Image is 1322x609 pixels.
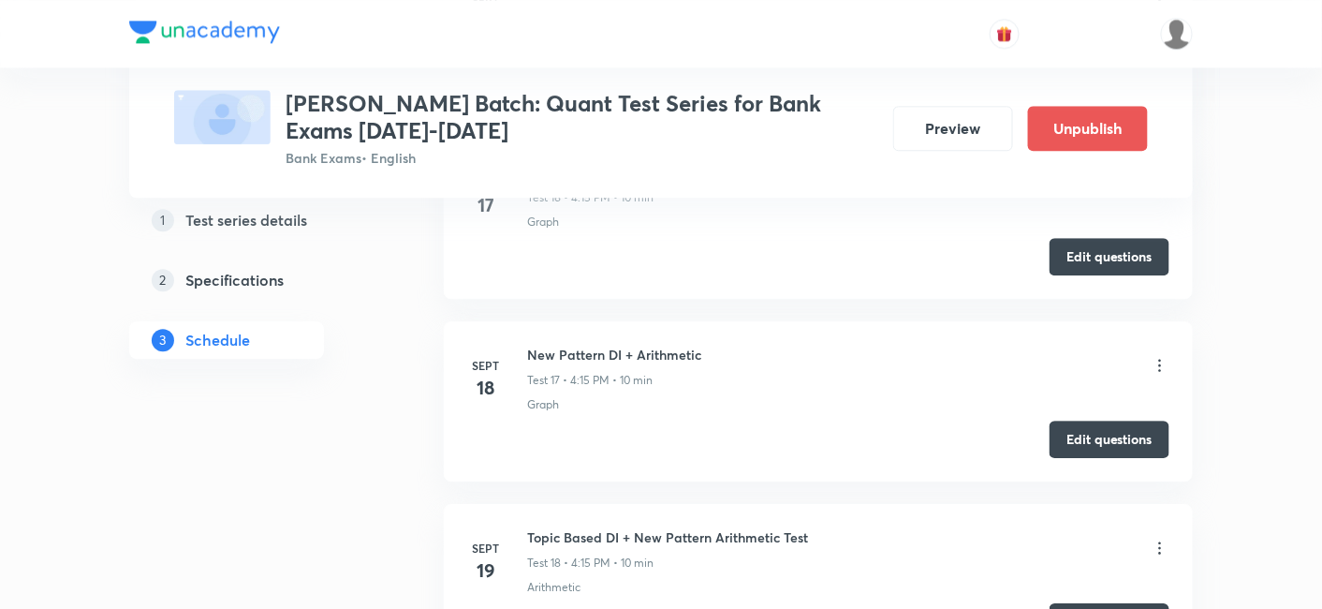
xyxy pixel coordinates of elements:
h6: Sept [467,357,505,374]
button: Preview [893,106,1013,151]
img: fallback-thumbnail.png [174,90,271,144]
a: 1Test series details [129,201,384,239]
p: Test 17 • 4:15 PM • 10 min [527,372,653,389]
button: avatar [990,19,1020,49]
button: Unpublish [1028,106,1148,151]
button: Edit questions [1050,238,1169,275]
button: Edit questions [1050,421,1169,458]
a: Company Logo [129,21,280,48]
p: Test 16 • 4:15 PM • 10 min [527,189,654,206]
h4: 19 [467,557,505,585]
p: Arithmetic [527,579,580,596]
img: avatar [996,25,1013,42]
p: Graph [527,214,559,230]
h4: 17 [467,191,505,219]
h3: [PERSON_NAME] Batch: Quant Test Series for Bank Exams [DATE]-[DATE] [286,90,878,144]
p: Test 18 • 4:15 PM • 10 min [527,555,654,572]
img: Company Logo [129,21,280,43]
h6: New Pattern DI + Arithmetic [527,345,701,364]
h6: Topic Based DI + New Pattern Arithmetic Test [527,527,808,547]
p: 3 [152,329,174,351]
p: Bank Exams • English [286,148,878,168]
p: 1 [152,209,174,231]
a: 2Specifications [129,261,384,299]
p: Graph [527,396,559,413]
p: 2 [152,269,174,291]
h5: Schedule [185,329,250,351]
h5: Test series details [185,209,307,231]
img: Drishti Chauhan [1161,18,1193,50]
h6: Sept [467,540,505,557]
h4: 18 [467,374,505,402]
h5: Specifications [185,269,284,291]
